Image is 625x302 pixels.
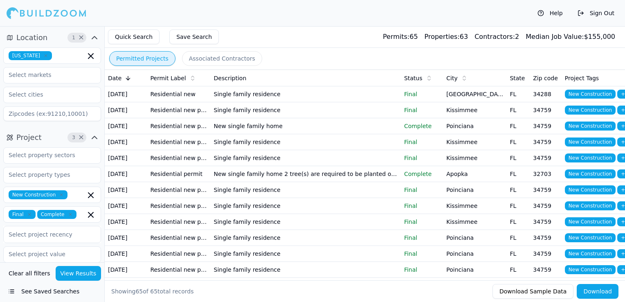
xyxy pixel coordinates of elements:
td: 34759 [530,214,562,230]
td: 34759 [530,246,562,262]
td: 34288 [530,86,562,102]
td: Single family residence [211,246,401,262]
button: Associated Contractors [182,51,262,66]
span: New Construction [565,249,616,258]
td: 34759 [530,182,562,198]
td: [DATE] [105,118,147,134]
td: Residential new permit - ex: new house [147,134,210,150]
td: Kissimmee [443,214,506,230]
td: 34759 [530,102,562,118]
span: 65 [150,288,157,295]
span: New Construction [565,233,616,242]
td: FL [506,86,530,102]
td: 34759 [530,134,562,150]
td: Residential new permit - ex: new house [147,198,210,214]
button: Quick Search [108,29,160,44]
td: [DATE] [105,262,147,278]
span: New Construction [565,201,616,210]
td: Single family residence [211,278,401,294]
td: FL [506,246,530,262]
p: Final [404,186,440,194]
button: Help [533,7,567,20]
td: Poinciana [443,230,506,246]
button: Download Sample Data [492,284,573,299]
button: See Saved Searches [3,284,101,299]
td: Apopka [443,166,506,182]
span: Project [16,132,42,143]
span: Clear Project filters [78,135,84,140]
span: Project Tags [565,74,599,82]
input: Select property sectors [4,148,90,162]
td: Poinciana [443,278,506,294]
span: State [510,74,525,82]
td: [DATE] [105,134,147,150]
div: $ 155,000 [526,32,615,42]
button: Clear all filters [7,266,52,281]
td: Kissimmee [443,198,506,214]
span: Clear Location filters [78,36,84,40]
span: New Construction [565,185,616,194]
td: Residential new permit - ex: new house [147,150,210,166]
td: Single family residence [211,182,401,198]
td: FL [506,102,530,118]
td: FL [506,278,530,294]
p: Final [404,154,440,162]
p: Complete [404,122,440,130]
p: Complete [404,170,440,178]
td: Single family residence [211,150,401,166]
td: Kissimmee [443,150,506,166]
td: Residential new permit - ex: new house [147,102,210,118]
button: Project3Clear Project filters [3,131,101,144]
div: 65 [383,32,418,42]
p: Final [404,234,440,242]
input: Select property types [4,167,90,182]
td: Residential new permit - ex: new house [147,230,210,246]
td: 34759 [530,150,562,166]
td: 34759 [530,262,562,278]
td: Single family residence [211,86,401,102]
td: FL [506,262,530,278]
td: [DATE] [105,278,147,294]
span: Date [108,74,121,82]
span: [US_STATE] [9,51,52,60]
span: Location [16,32,47,43]
p: Final [404,90,440,98]
td: Single family residence [211,134,401,150]
p: Final [404,202,440,210]
td: [DATE] [105,150,147,166]
td: New single family home [211,118,401,134]
td: FL [506,134,530,150]
td: Residential permit [147,166,210,182]
td: Poinciana [443,246,506,262]
span: New Construction [565,153,616,162]
span: New Construction [565,217,616,226]
td: FL [506,230,530,246]
td: [DATE] [105,166,147,182]
input: Select markets [4,68,90,82]
td: 34759 [530,198,562,214]
input: Zipcodes (ex:91210,10001) [3,106,101,121]
p: Final [404,218,440,226]
td: Single family residence [211,262,401,278]
td: FL [506,166,530,182]
p: Final [404,250,440,258]
td: Kissimmee [443,134,506,150]
td: 34759 [530,118,562,134]
td: [DATE] [105,102,147,118]
td: [DATE] [105,198,147,214]
p: Final [404,266,440,274]
td: FL [506,182,530,198]
td: Single family residence [211,230,401,246]
span: New Construction [565,122,616,131]
td: [DATE] [105,246,147,262]
td: 32703 [530,166,562,182]
button: Location1Clear Location filters [3,31,101,44]
input: Select cities [4,87,90,102]
td: Residential new permit - ex: new house [147,262,210,278]
td: Residential new permit - ex: new house [147,278,210,294]
p: Final [404,138,440,146]
span: 1 [70,34,78,42]
span: Properties: [425,33,460,41]
td: FL [506,198,530,214]
span: Contractors: [474,33,515,41]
